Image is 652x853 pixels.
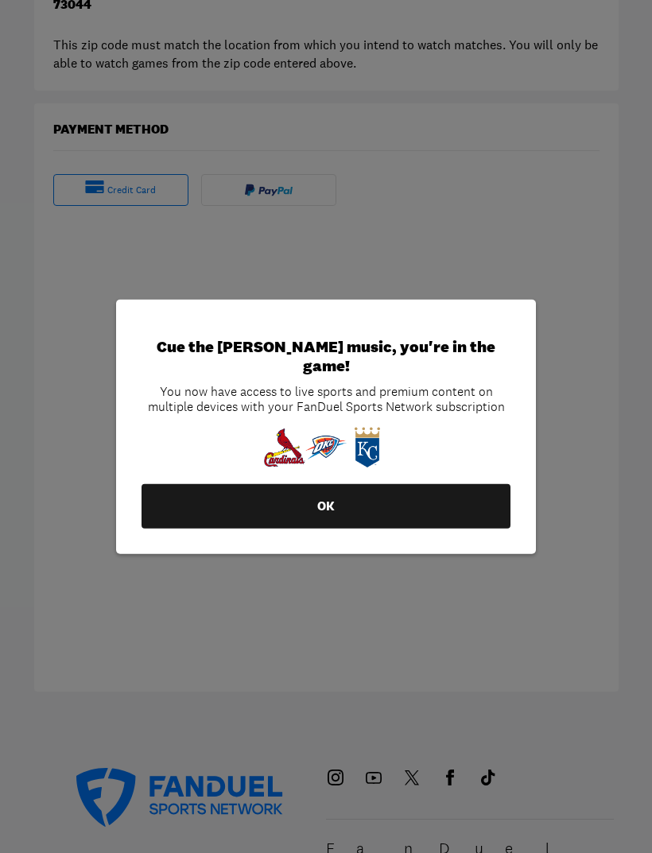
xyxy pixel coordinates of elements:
[264,427,305,468] img: mlb-team-cardinals-light.png
[347,427,388,468] img: mlb-team-royals-light.png
[142,337,510,375] div: Cue the [PERSON_NAME] music, you're in the game!
[305,427,347,468] img: nba-team-thunder-light.png
[142,484,510,529] button: OK
[142,383,510,413] div: You now have access to live sports and premium content on multiple devices with your FanDuel Spor...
